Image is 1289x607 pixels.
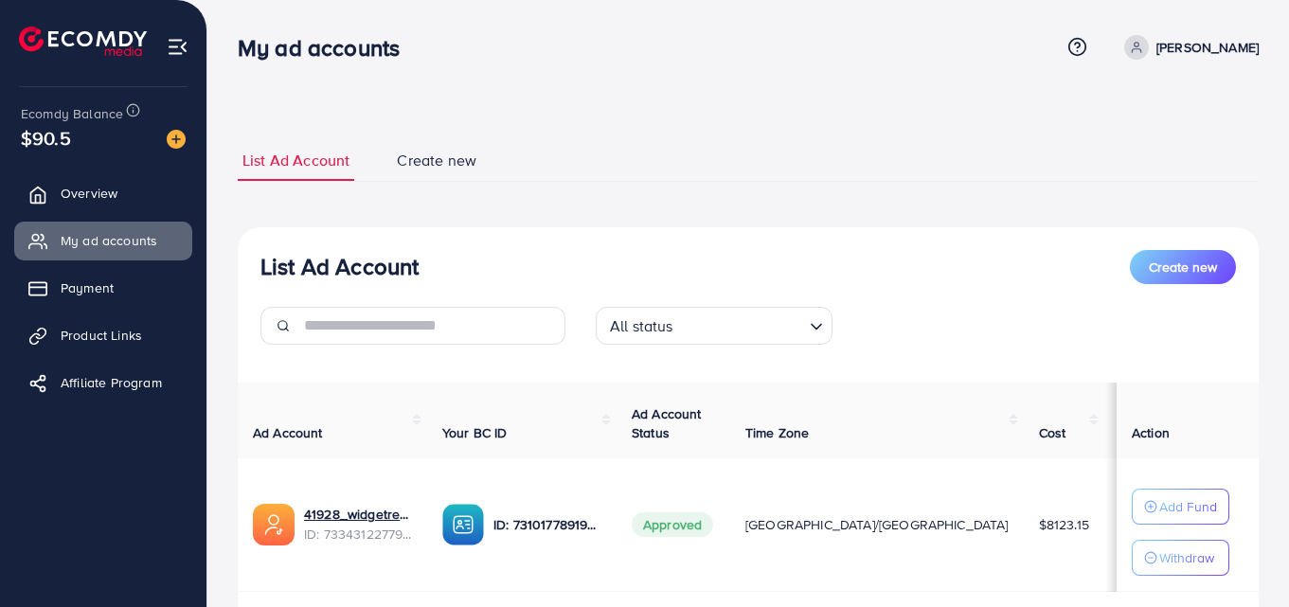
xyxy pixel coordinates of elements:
span: Action [1132,423,1170,442]
span: Time Zone [745,423,809,442]
span: Ad Account Status [632,404,702,442]
img: menu [167,36,188,58]
div: <span class='underline'>41928_widgetrend_1707652682090</span></br>7334312277904097282 [304,505,412,544]
button: Add Fund [1132,489,1229,525]
a: Overview [14,174,192,212]
span: Approved [632,512,713,537]
span: Create new [397,150,476,171]
button: Create new [1130,250,1236,284]
img: ic-ba-acc.ded83a64.svg [442,504,484,545]
span: Product Links [61,326,142,345]
span: Create new [1149,258,1217,277]
img: logo [19,27,147,56]
input: Search for option [679,309,802,340]
h3: List Ad Account [260,253,419,280]
span: [GEOGRAPHIC_DATA]/[GEOGRAPHIC_DATA] [745,515,1009,534]
span: Ecomdy Balance [21,104,123,123]
a: My ad accounts [14,222,192,259]
span: ID: 7334312277904097282 [304,525,412,544]
p: ID: 7310177891982245890 [493,513,601,536]
span: Affiliate Program [61,373,162,392]
a: [PERSON_NAME] [1117,35,1259,60]
span: All status [606,312,677,340]
span: Ad Account [253,423,323,442]
p: [PERSON_NAME] [1156,36,1259,59]
img: ic-ads-acc.e4c84228.svg [253,504,295,545]
img: image [167,130,186,149]
div: Search for option [596,307,832,345]
h3: My ad accounts [238,34,415,62]
a: Payment [14,269,192,307]
span: $8123.15 [1039,515,1089,534]
button: Withdraw [1132,540,1229,576]
span: $90.5 [21,124,71,152]
a: Affiliate Program [14,364,192,402]
span: Overview [61,184,117,203]
p: Add Fund [1159,495,1217,518]
span: Your BC ID [442,423,508,442]
a: Product Links [14,316,192,354]
span: Payment [61,278,114,297]
span: Cost [1039,423,1066,442]
p: Withdraw [1159,546,1214,569]
span: My ad accounts [61,231,157,250]
span: List Ad Account [242,150,349,171]
a: 41928_widgetrend_1707652682090 [304,505,412,524]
